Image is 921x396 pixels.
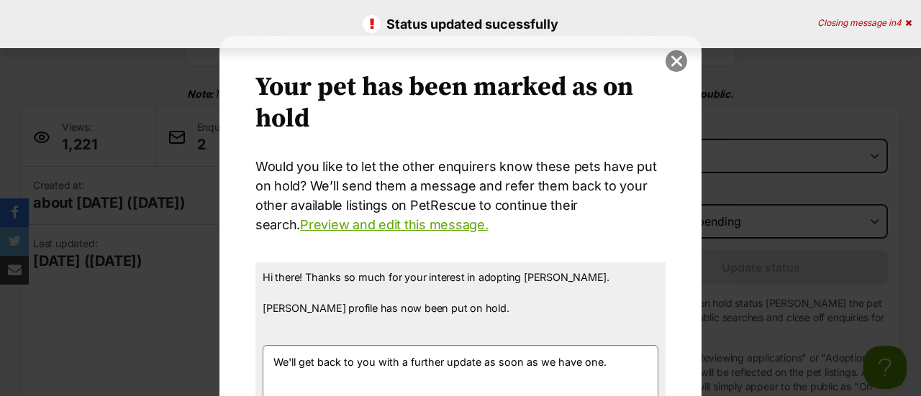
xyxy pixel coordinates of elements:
[255,72,666,135] h2: Your pet has been marked as on hold
[255,157,666,234] p: Would you like to let the other enquirers know these pets have put on hold? We’ll send them a mes...
[263,270,658,331] p: Hi there! Thanks so much for your interest in adopting [PERSON_NAME]. [PERSON_NAME] profile has n...
[14,14,907,34] p: Status updated sucessfully
[300,217,488,232] a: Preview and edit this message.
[817,18,912,28] div: Closing message in
[896,17,902,28] span: 4
[666,50,687,72] button: close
